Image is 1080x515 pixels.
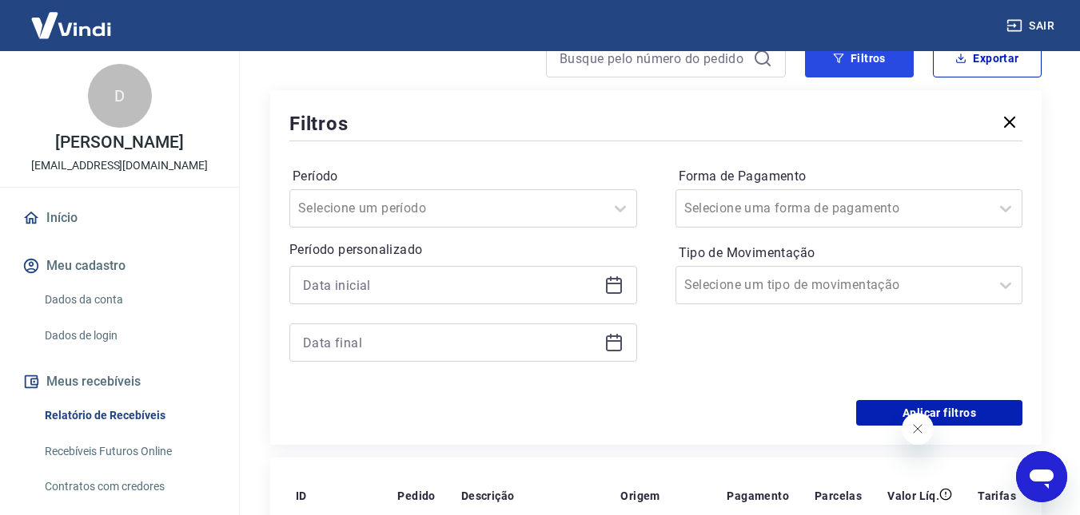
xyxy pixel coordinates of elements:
button: Meus recebíveis [19,364,220,399]
h5: Filtros [289,111,349,137]
input: Data inicial [303,273,598,297]
input: Data final [303,331,598,355]
p: [PERSON_NAME] [55,134,183,151]
p: Descrição [461,488,515,504]
p: Pagamento [727,488,789,504]
a: Recebíveis Futuros Online [38,435,220,468]
img: Vindi [19,1,123,50]
p: Tarifas [978,488,1016,504]
p: Valor Líq. [887,488,939,504]
a: Dados da conta [38,283,220,316]
a: Dados de login [38,319,220,352]
input: Busque pelo número do pedido [560,46,747,70]
button: Aplicar filtros [856,400,1022,426]
p: ID [296,488,307,504]
a: Contratos com credores [38,470,220,503]
p: [EMAIL_ADDRESS][DOMAIN_NAME] [31,157,208,174]
label: Forma de Pagamento [679,167,1020,186]
button: Filtros [805,39,914,77]
p: Período personalizado [289,240,637,259]
iframe: Botão para abrir a janela de mensagens [1016,451,1067,502]
label: Período [293,167,634,186]
div: D [88,64,152,128]
button: Sair [1003,11,1061,41]
a: Início [19,200,220,236]
p: Origem [620,488,660,504]
button: Meu cadastro [19,248,220,283]
span: Olá! Precisa de ajuda? [10,11,134,24]
p: Pedido [397,488,435,504]
label: Tipo de Movimentação [679,244,1020,263]
iframe: Fechar mensagem [902,413,934,445]
a: Relatório de Recebíveis [38,399,220,432]
button: Exportar [933,39,1042,77]
p: Parcelas [815,488,862,504]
